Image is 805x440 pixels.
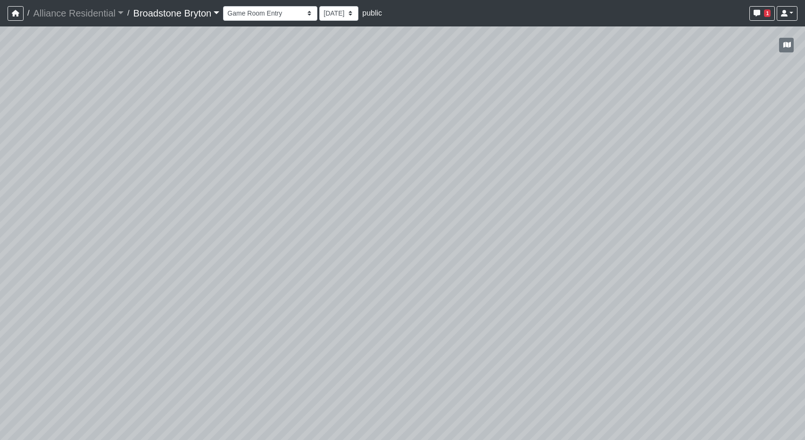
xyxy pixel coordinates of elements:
button: 1 [749,6,775,21]
span: / [124,4,133,23]
span: public [362,9,382,17]
a: Broadstone Bryton [133,4,220,23]
iframe: Ybug feedback widget [7,421,63,440]
a: Alliance Residential [33,4,124,23]
span: 1 [764,9,771,17]
span: / [24,4,33,23]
